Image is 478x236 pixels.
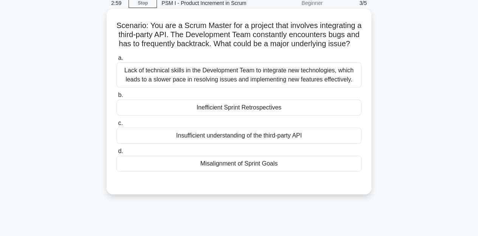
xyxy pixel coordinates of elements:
div: Lack of technical skills in the Development Team to integrate new technologies, which leads to a ... [116,63,362,88]
span: b. [118,92,123,98]
div: Misalignment of Sprint Goals [116,156,362,172]
span: c. [118,120,123,126]
div: Insufficient understanding of the third-party API [116,128,362,144]
span: a. [118,55,123,61]
span: d. [118,148,123,154]
div: Inefficient Sprint Retrospectives [116,100,362,116]
h5: Scenario: You are a Scrum Master for a project that involves integrating a third-party API. The D... [116,21,362,49]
